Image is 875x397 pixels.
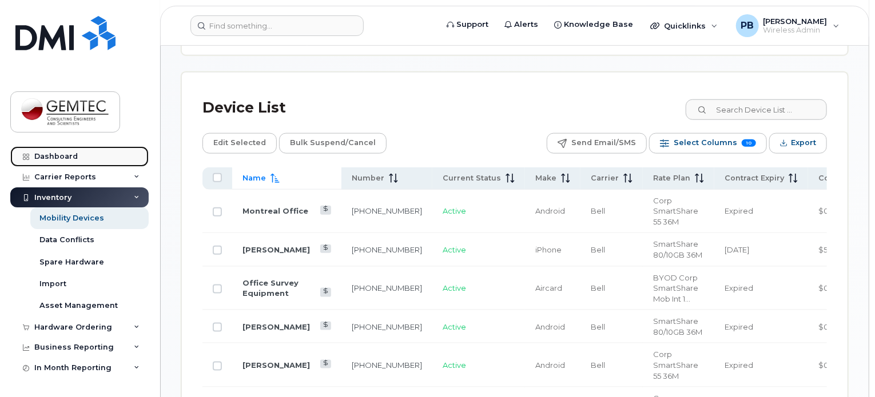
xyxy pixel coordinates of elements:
span: Edit Selected [213,134,266,151]
span: Expired [725,322,753,331]
span: Bell [591,283,605,292]
span: Aircard [535,283,562,292]
span: Corp SmartShare 55 36M [653,196,698,226]
span: Bulk Suspend/Cancel [290,134,376,151]
span: BYOD Corp SmartShare Mob Int 10 [653,273,698,303]
span: [PERSON_NAME] [763,17,828,26]
button: Send Email/SMS [547,133,647,154]
span: Expired [725,283,753,292]
a: View Last Bill [320,288,331,296]
div: Quicklinks [642,14,726,37]
span: Name [242,173,266,183]
span: SmartShare 80/10GB 36M [653,316,702,336]
span: Active [443,206,466,215]
a: View Last Bill [320,360,331,368]
button: Edit Selected [202,133,277,154]
span: Active [443,283,466,292]
div: Patricia Boulanger [728,14,848,37]
a: View Last Bill [320,244,331,253]
span: Contract Expiry [725,173,784,183]
span: Bell [591,360,605,370]
span: 10 [742,139,756,147]
span: $0.00 [818,360,841,370]
span: Active [443,322,466,331]
a: [PERSON_NAME] [242,360,310,370]
a: Alerts [496,13,546,36]
span: Select Columns [674,134,737,151]
span: Active [443,360,466,370]
span: [DATE] [725,245,749,254]
input: Find something... [190,15,364,36]
span: Rate Plan [653,173,690,183]
span: Bell [591,245,605,254]
a: [PERSON_NAME] [242,322,310,331]
span: $0.00 [818,206,841,215]
span: Active [443,245,466,254]
a: [PHONE_NUMBER] [352,283,422,292]
span: $0.00 [818,322,841,331]
span: $531.20 [818,245,845,254]
span: Current Status [443,173,501,183]
span: Android [535,206,565,215]
a: [PERSON_NAME] [242,245,310,254]
input: Search Device List ... [686,99,827,120]
span: Corp SmartShare 55 36M [653,350,698,380]
a: Support [439,13,496,36]
a: [PHONE_NUMBER] [352,206,422,215]
span: Bell [591,322,605,331]
span: $0.00 [818,283,841,292]
span: Knowledge Base [564,19,633,30]
span: Wireless Admin [763,26,828,35]
a: Montreal Office [242,206,308,215]
span: Carrier [591,173,619,183]
span: SmartShare 80/10GB 36M [653,239,702,259]
a: View Last Bill [320,206,331,214]
span: Expired [725,206,753,215]
span: Support [456,19,488,30]
span: Expired [725,360,753,370]
span: Send Email/SMS [571,134,636,151]
span: PB [741,19,754,33]
a: Knowledge Base [546,13,641,36]
a: [PHONE_NUMBER] [352,360,422,370]
a: View Last Bill [320,322,331,330]
span: Number [352,173,384,183]
span: Bell [591,206,605,215]
span: Export [791,134,816,151]
a: Office Survey Equipment [242,278,299,298]
span: Android [535,322,565,331]
span: iPhone [535,245,562,254]
button: Bulk Suspend/Cancel [279,133,387,154]
span: Alerts [514,19,538,30]
button: Select Columns 10 [649,133,767,154]
div: Device List [202,93,286,123]
span: Quicklinks [664,21,706,30]
button: Export [769,133,827,154]
a: [PHONE_NUMBER] [352,245,422,254]
span: Make [535,173,556,183]
span: Android [535,360,565,370]
a: [PHONE_NUMBER] [352,322,422,331]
